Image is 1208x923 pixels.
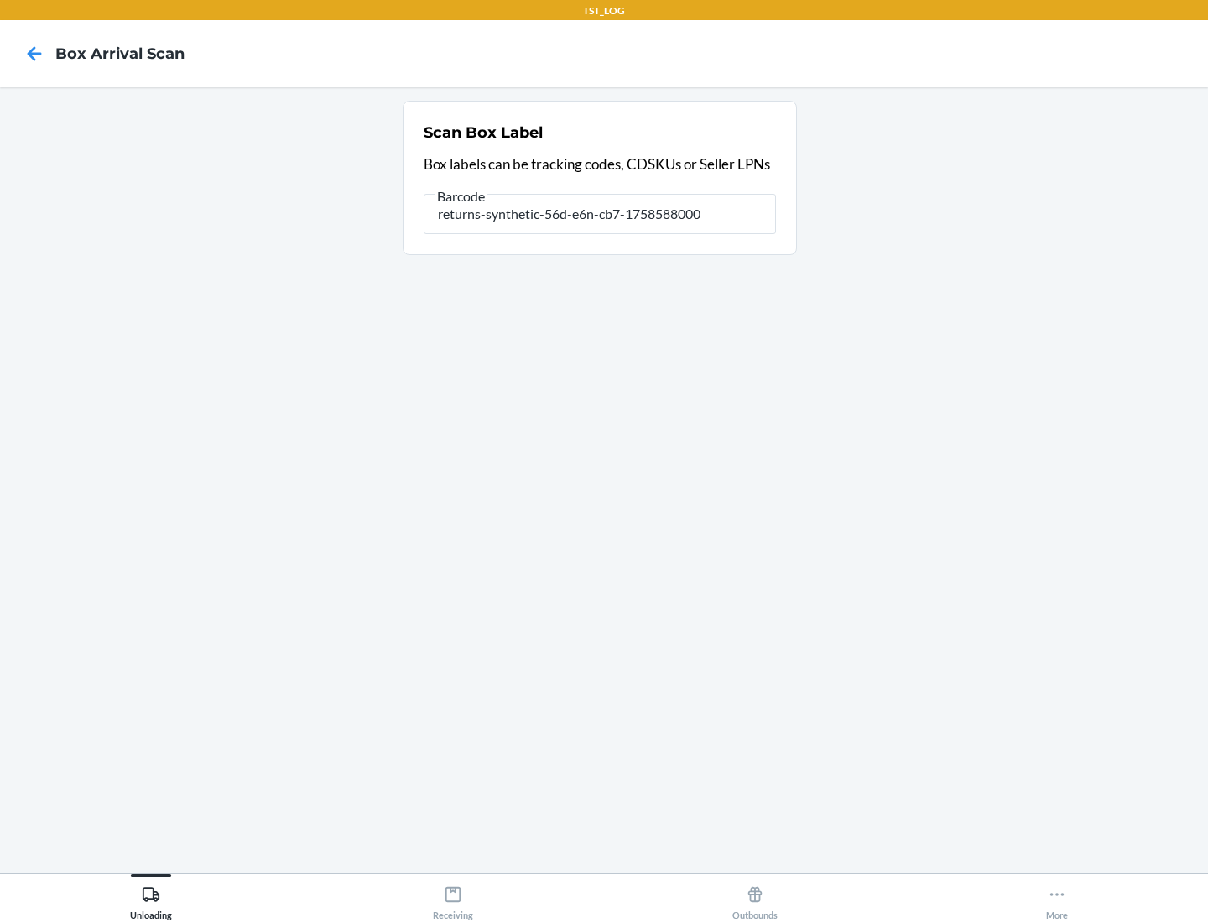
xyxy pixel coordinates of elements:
h4: Box Arrival Scan [55,43,185,65]
div: Outbounds [732,879,778,920]
div: Receiving [433,879,473,920]
div: More [1046,879,1068,920]
p: Box labels can be tracking codes, CDSKUs or Seller LPNs [424,154,776,175]
input: Barcode [424,194,776,234]
span: Barcode [435,188,487,205]
h2: Scan Box Label [424,122,543,143]
button: Receiving [302,874,604,920]
p: TST_LOG [583,3,625,18]
button: Outbounds [604,874,906,920]
div: Unloading [130,879,172,920]
button: More [906,874,1208,920]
